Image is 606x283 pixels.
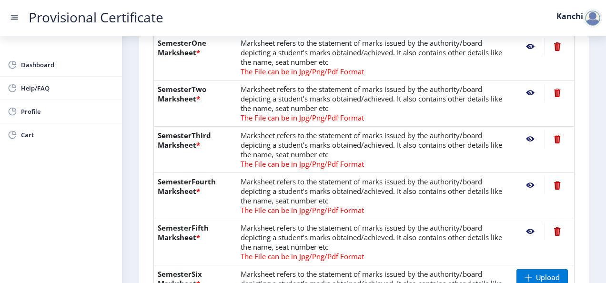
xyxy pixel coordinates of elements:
span: The File can be in Jpg/Png/Pdf Format [241,205,364,215]
a: Provisional Certificate [19,12,173,22]
nb-action: View File [516,177,544,194]
span: Profile [21,106,114,117]
span: The File can be in Jpg/Png/Pdf Format [241,252,364,261]
nb-action: View File [516,84,544,101]
nb-action: View File [516,223,544,240]
span: Upload [536,273,560,283]
nb-action: Delete File [544,131,570,148]
nb-action: Delete File [544,38,570,55]
nb-action: Delete File [544,177,570,194]
span: Cart [21,129,114,141]
span: The File can be in Jpg/Png/Pdf Format [241,113,364,122]
span: Dashboard [21,59,114,71]
th: SemesterOne Marksheet [154,34,237,81]
span: Help/FAQ [21,82,114,94]
span: The File can be in Jpg/Png/Pdf Format [241,159,364,169]
td: Marksheet refers to the statement of marks issued by the authority/board depicting a student’s ma... [237,219,513,265]
th: SemesterTwo Marksheet [154,81,237,127]
span: The File can be in Jpg/Png/Pdf Format [241,67,364,76]
td: Marksheet refers to the statement of marks issued by the authority/board depicting a student’s ma... [237,173,513,219]
td: Marksheet refers to the statement of marks issued by the authority/board depicting a student’s ma... [237,81,513,127]
nb-action: View File [516,131,544,148]
nb-action: Delete File [544,223,570,240]
th: SemesterFifth Marksheet [154,219,237,265]
nb-action: Delete File [544,84,570,101]
td: Marksheet refers to the statement of marks issued by the authority/board depicting a student’s ma... [237,34,513,81]
td: Marksheet refers to the statement of marks issued by the authority/board depicting a student’s ma... [237,127,513,173]
th: SemesterThird Marksheet [154,127,237,173]
nb-action: View File [516,38,544,55]
th: SemesterFourth Marksheet [154,173,237,219]
label: Kanchi [556,12,583,20]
